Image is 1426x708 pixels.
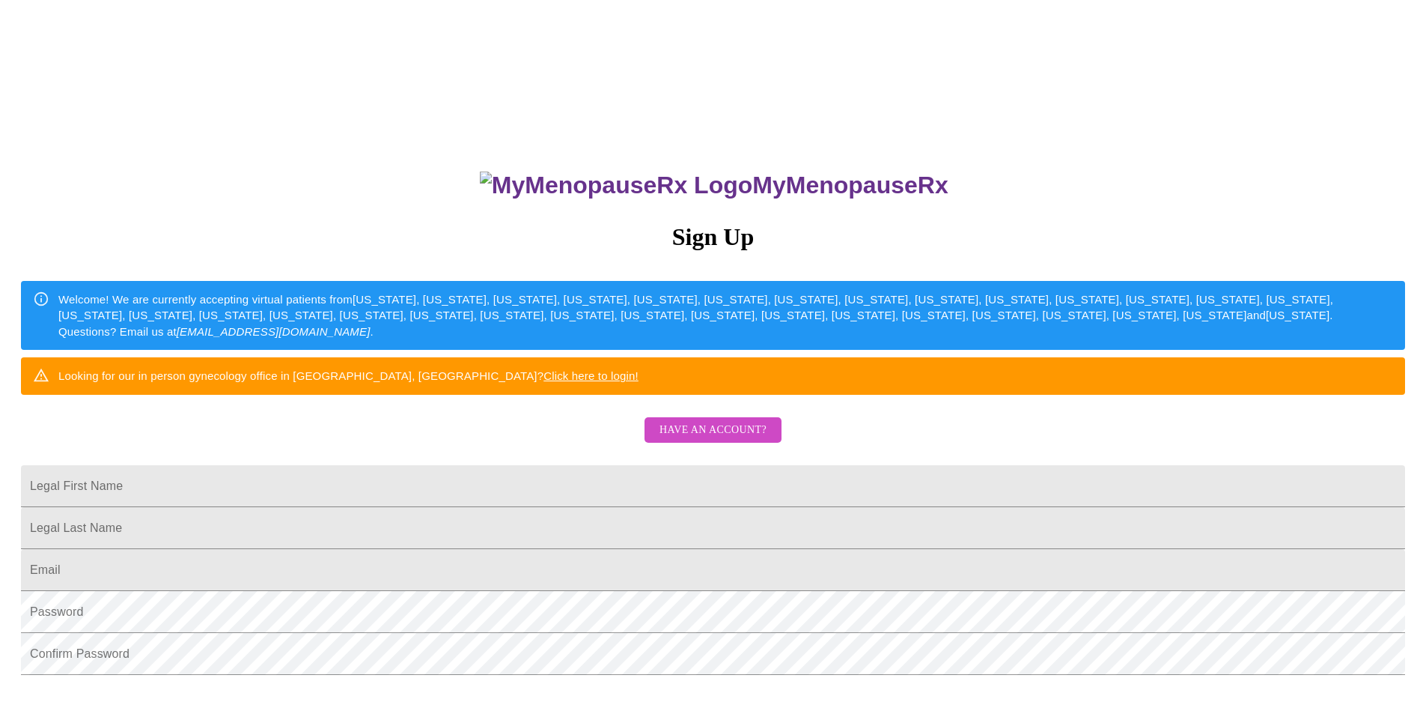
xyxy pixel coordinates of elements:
div: Looking for our in person gynecology office in [GEOGRAPHIC_DATA], [GEOGRAPHIC_DATA]? [58,362,639,390]
h3: MyMenopauseRx [23,172,1406,199]
span: Have an account? [659,421,767,440]
a: Have an account? [641,434,785,447]
img: MyMenopauseRx Logo [480,172,752,199]
button: Have an account? [645,417,781,444]
h3: Sign Up [21,223,1405,251]
div: Welcome! We are currently accepting virtual patients from [US_STATE], [US_STATE], [US_STATE], [US... [58,285,1393,345]
em: [EMAIL_ADDRESS][DOMAIN_NAME] [177,325,371,338]
a: Click here to login! [543,369,639,382]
